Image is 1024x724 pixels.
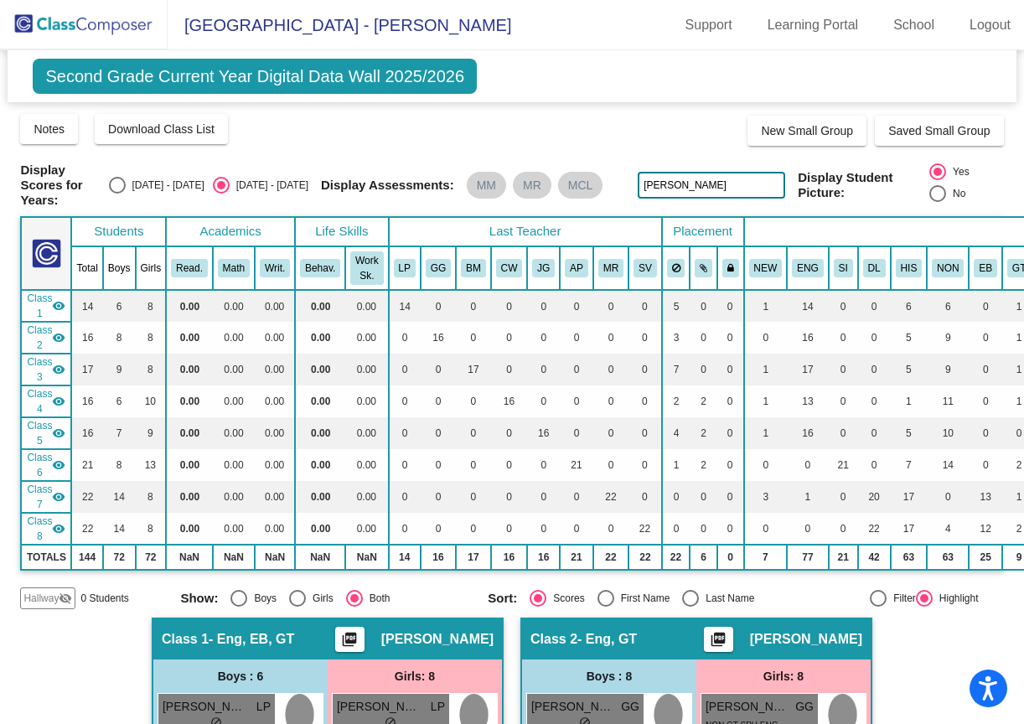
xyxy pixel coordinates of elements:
td: Aida Perez - SI [21,449,71,481]
td: 0 [456,290,491,322]
a: Support [672,12,746,39]
td: 0 [690,322,717,354]
button: Math [218,259,250,277]
td: 8 [136,513,167,545]
td: 13 [136,449,167,481]
th: Maria Ramos [593,246,628,290]
td: 0.00 [345,354,388,385]
td: 0 [593,354,628,385]
td: 0 [527,322,560,354]
th: Grace Goddard [421,246,456,290]
td: 0 [491,417,528,449]
td: 0.00 [213,322,255,354]
div: Yes [946,164,970,179]
td: 16 [71,417,102,449]
td: 0 [527,290,560,322]
td: 1 [662,449,690,481]
td: 0 [560,354,593,385]
td: 0 [628,449,662,481]
mat-icon: picture_as_pdf [708,631,728,654]
td: 0 [744,449,788,481]
button: ENG [792,259,824,277]
td: 11 [927,385,969,417]
td: 13 [787,385,829,417]
td: 0 [717,481,744,513]
div: [DATE] - [DATE] [126,178,204,193]
td: 5 [891,417,928,449]
a: Learning Portal [754,12,872,39]
td: 0 [927,481,969,513]
button: Behav. [300,259,340,277]
td: 0 [829,322,858,354]
mat-icon: visibility [52,427,65,440]
td: 0 [787,449,829,481]
th: Selene Villasenor [628,246,662,290]
mat-icon: visibility [52,331,65,344]
td: 10 [927,417,969,449]
span: Display Scores for Years: [20,163,96,208]
td: 6 [891,290,928,322]
button: Notes [20,114,78,144]
td: 0 [421,513,456,545]
td: 0.00 [345,385,388,417]
td: 0.00 [213,513,255,545]
mat-icon: visibility [52,363,65,376]
th: New to AHISD/Cambridge [744,246,788,290]
td: 0 [969,290,1002,322]
td: 16 [787,417,829,449]
td: 0 [593,417,628,449]
td: 0.00 [295,481,345,513]
td: 0 [717,322,744,354]
td: 0 [527,385,560,417]
th: Lara Prevost [389,246,421,290]
span: New Small Group [761,124,853,137]
span: Download Class List [108,122,215,136]
td: 1 [744,417,788,449]
td: 14 [927,449,969,481]
td: 0 [829,290,858,322]
td: 0.00 [255,385,295,417]
th: English Class [787,246,829,290]
td: 0.00 [345,513,388,545]
td: 16 [527,417,560,449]
td: 0 [858,417,891,449]
td: 0 [491,354,528,385]
th: Spanish Immersion [829,246,858,290]
td: 9 [927,322,969,354]
th: Hispanic [891,246,928,290]
th: Jessica Gonzales [527,246,560,290]
td: 0 [560,385,593,417]
td: 0 [593,322,628,354]
td: 0.00 [166,354,213,385]
td: 17 [456,354,491,385]
td: 17 [787,354,829,385]
span: Second Grade Current Year Digital Data Wall 2025/2026 [33,59,477,94]
td: 0 [560,290,593,322]
td: 0 [717,290,744,322]
td: 0 [389,417,421,449]
button: NEW [749,259,783,277]
td: 0 [628,385,662,417]
td: 0 [491,449,528,481]
button: LP [394,259,416,277]
td: 0 [456,417,491,449]
td: Camile Waters - Eng, EB [21,385,71,417]
td: 14 [71,290,102,322]
td: 0.00 [213,449,255,481]
td: 0 [628,354,662,385]
td: 0 [389,354,421,385]
td: 0 [527,481,560,513]
td: 0 [628,417,662,449]
td: 0 [421,354,456,385]
td: 0 [829,481,858,513]
td: 0.00 [166,417,213,449]
td: 14 [787,290,829,322]
td: 0.00 [213,385,255,417]
span: Class 5 [27,418,52,448]
th: Girls [136,246,167,290]
td: 0 [560,417,593,449]
th: Last Teacher [389,217,662,246]
td: 1 [787,481,829,513]
td: 0.00 [255,449,295,481]
td: Jessica Gonzales - Eng [21,417,71,449]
